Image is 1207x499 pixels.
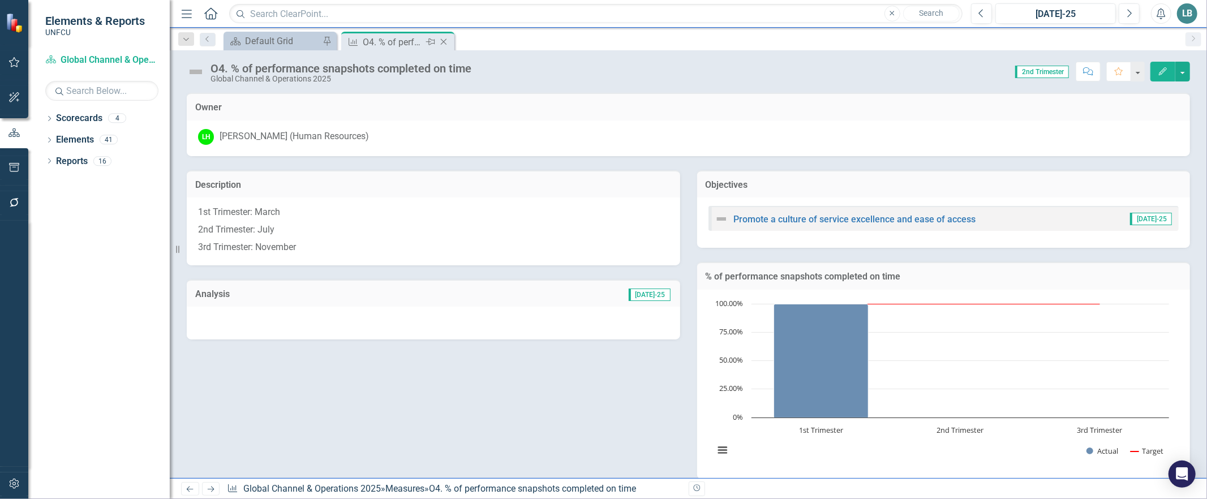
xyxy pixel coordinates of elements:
[187,63,205,81] img: Not Defined
[198,221,669,239] p: 2nd Trimester: July
[198,206,669,221] p: 1st Trimester: March
[227,483,680,496] div: » »
[774,304,868,418] path: 1st Trimester, 100. Actual.
[429,483,636,494] div: O4. % of performance snapshots completed on time
[198,129,214,145] div: LH
[93,156,111,166] div: 16
[1130,213,1172,225] span: [DATE]-25
[919,8,943,18] span: Search
[1015,66,1069,78] span: 2nd Trimester
[45,81,158,101] input: Search Below...
[1142,446,1163,456] text: Target
[211,62,471,75] div: O4. % of performance snapshots completed on time
[195,289,407,299] h3: Analysis
[1177,3,1197,24] button: LB
[719,355,743,365] text: 50.00%
[198,239,669,254] p: 3rd Trimester: November
[45,28,145,37] small: UNFCU
[45,14,145,28] span: Elements & Reports
[56,155,88,168] a: Reports
[220,130,369,143] div: [PERSON_NAME] (Human Resources)
[708,298,1179,468] div: Chart. Highcharts interactive chart.
[195,180,672,190] h3: Description
[799,425,844,435] text: 1st Trimester
[706,180,1182,190] h3: Objectives
[995,3,1116,24] button: [DATE]-25
[733,412,743,422] text: 0%
[708,298,1175,468] svg: Interactive chart
[1086,446,1118,456] button: Show Actual
[211,75,471,83] div: Global Channel & Operations 2025
[937,425,984,435] text: 2nd Trimester
[774,304,1100,418] g: Actual, series 1 of 2. Bar series with 3 bars.
[1169,461,1196,488] div: Open Intercom Messenger
[56,112,102,125] a: Scorecards
[245,34,320,48] div: Default Grid
[1131,446,1164,456] button: Show Target
[100,135,118,145] div: 41
[6,13,25,33] img: ClearPoint Strategy
[734,214,976,225] a: Promote a culture of service excellence and ease of access
[629,289,671,301] span: [DATE]-25
[715,212,728,226] img: Not Defined
[45,54,158,67] a: Global Channel & Operations 2025
[715,442,731,458] button: View chart menu, Chart
[385,483,424,494] a: Measures
[56,134,94,147] a: Elements
[229,4,963,24] input: Search ClearPoint...
[243,483,381,494] a: Global Channel & Operations 2025
[226,34,320,48] a: Default Grid
[1097,446,1118,456] text: Actual
[719,326,743,337] text: 75.00%
[999,7,1112,21] div: [DATE]-25
[195,102,1182,113] h3: Owner
[363,35,423,49] div: O4. % of performance snapshots completed on time
[1077,425,1123,435] text: 3rd Trimester
[706,272,1182,282] h3: % of performance snapshots completed on time
[903,6,960,21] button: Search
[108,114,126,123] div: 4
[819,302,1102,306] g: Target, series 2 of 2. Line with 3 data points.
[715,298,743,308] text: 100.00%
[719,383,743,393] text: 25.00%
